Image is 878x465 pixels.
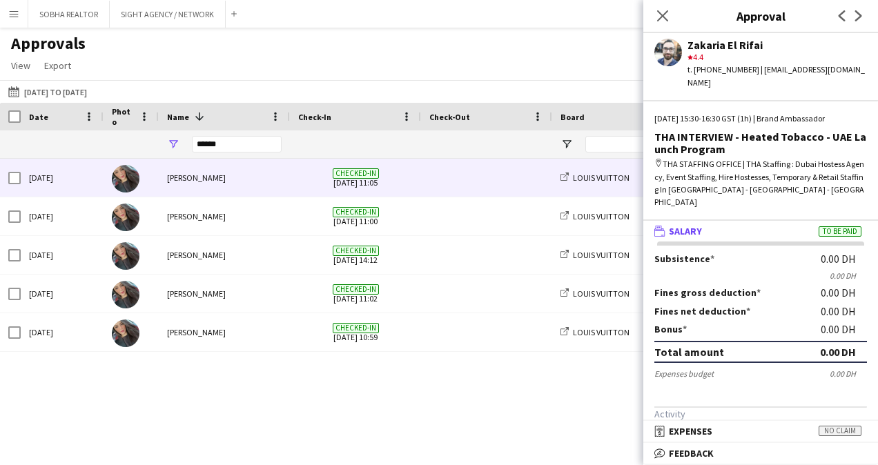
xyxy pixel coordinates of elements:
a: Export [39,57,77,75]
div: Total amount [654,345,724,359]
label: Fines net deduction [654,305,750,317]
a: LOUIS VUITTON [560,327,630,337]
div: [DATE] [21,197,104,235]
img: Fatima Benghrieb [112,281,139,308]
span: LOUIS VUITTON [573,211,630,221]
h3: Approval [643,7,878,25]
a: LOUIS VUITTON [560,211,630,221]
div: [DATE] [21,236,104,274]
span: [DATE] 11:05 [298,159,413,197]
button: [DATE] to [DATE] [6,83,90,100]
div: 0.00 DH [654,270,867,281]
mat-expansion-panel-header: Feedback [643,443,878,464]
span: Salary [669,225,702,237]
div: 4.4 [687,51,867,63]
label: Subsistence [654,253,714,265]
button: SOBHA REALTOR [28,1,110,28]
span: LOUIS VUITTON [573,250,630,260]
div: [DATE] [21,159,104,197]
div: 0.00 DH [821,253,867,265]
button: Open Filter Menu [167,138,179,150]
img: Fatima Benghrieb [112,165,139,192]
span: Expenses [669,425,712,437]
input: Name Filter Input [192,136,282,152]
button: Open Filter Menu [560,138,573,150]
div: [PERSON_NAME] [159,236,290,274]
span: Checked-in [333,246,379,256]
div: t. [PHONE_NUMBER] | [EMAIL_ADDRESS][DOMAIN_NAME] [687,63,867,88]
label: Bonus [654,323,687,335]
mat-expansion-panel-header: SalaryTo be paid [643,221,878,241]
a: View [6,57,36,75]
img: Fatima Benghrieb [112,204,139,231]
div: [DATE] [21,313,104,351]
a: LOUIS VUITTON [560,172,630,183]
div: 0.00 DH [820,345,856,359]
span: Check-In [298,112,331,122]
span: Checked-in [333,284,379,295]
div: 0.00 DH [830,368,867,379]
span: Photo [112,106,134,127]
button: SIGHT AGENCY / NETWORK [110,1,226,28]
span: [DATE] 14:12 [298,236,413,274]
div: 0.00 DH [821,323,867,335]
span: Export [44,59,71,72]
div: [PERSON_NAME] [159,313,290,351]
div: [PERSON_NAME] [159,197,290,235]
div: 0.00 DH [821,286,867,299]
div: [PERSON_NAME] [159,275,290,313]
div: 0.00 DH [821,305,867,317]
img: Fatima Benghrieb [112,242,139,270]
span: [DATE] 11:00 [298,197,413,235]
div: Expenses budget [654,368,714,379]
span: Feedback [669,447,714,459]
span: View [11,59,30,72]
div: THA INTERVIEW - Heated Tobacco - UAE Launch Program [654,130,867,155]
span: [DATE] 11:02 [298,275,413,313]
a: LOUIS VUITTON [560,288,630,299]
span: To be paid [819,226,861,237]
span: Checked-in [333,207,379,217]
div: [PERSON_NAME] [159,159,290,197]
input: Board Filter Input [585,136,682,152]
span: LOUIS VUITTON [573,288,630,299]
div: [DATE] [21,275,104,313]
label: Fines gross deduction [654,286,761,299]
div: Zakaria El Rifai [687,39,867,51]
div: [DATE] 15:30-16:30 GST (1h) | Brand Ambassador [654,112,867,125]
a: LOUIS VUITTON [560,250,630,260]
div: THA STAFFING OFFICE | THA Staffing : Dubai Hostess Agency, Event Staffing, Hire Hostesses, Tempor... [654,158,867,208]
span: Board [560,112,585,122]
span: [DATE] 10:59 [298,313,413,351]
h3: Activity [654,408,867,420]
span: LOUIS VUITTON [573,327,630,337]
span: Check-Out [429,112,470,122]
mat-expansion-panel-header: ExpensesNo claim [643,421,878,442]
span: Date [29,112,48,122]
span: LOUIS VUITTON [573,172,630,183]
span: Checked-in [333,168,379,179]
img: Fatima Benghrieb [112,319,139,347]
span: Checked-in [333,323,379,333]
span: No claim [819,426,861,436]
span: Name [167,112,189,122]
